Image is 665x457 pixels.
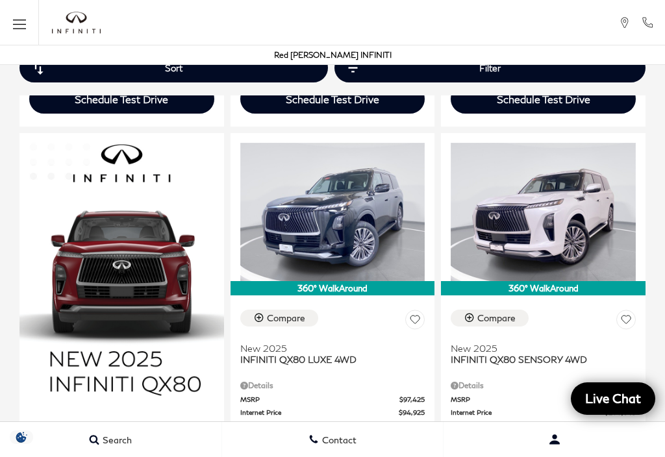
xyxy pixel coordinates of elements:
[451,408,636,417] a: Internet Price $100,345
[451,395,636,404] a: MSRP $102,845
[616,310,636,334] button: Save Vehicle
[240,421,406,430] span: Dealer Handling
[451,310,529,327] button: Compare Vehicle
[451,380,636,391] div: Pricing Details - INFINITI QX80 SENSORY 4WD
[75,93,168,105] div: Schedule Test Drive
[29,84,214,114] div: Schedule Test Drive - INFINITI QX80 LUXE 4WD
[451,354,626,365] span: INFINITI QX80 SENSORY 4WD
[240,84,425,114] div: Schedule Test Drive - INFINITI QX80 LUXE 4WD
[240,143,425,281] img: 2025 INFINITI QX80 LUXE 4WD
[451,395,605,404] span: MSRP
[240,408,425,417] a: Internet Price $94,925
[267,312,305,324] div: Compare
[497,93,590,105] div: Schedule Test Drive
[451,343,626,354] span: New 2025
[274,50,392,60] a: Red [PERSON_NAME] INFINITI
[579,390,647,406] span: Live Chat
[451,421,616,430] span: Dealer Handling
[399,395,425,404] span: $97,425
[240,343,416,354] span: New 2025
[451,421,636,430] a: Dealer Handling $689
[240,408,399,417] span: Internet Price
[99,434,132,445] span: Search
[6,430,36,444] section: Click to Open Cookie Consent Modal
[231,281,435,295] div: 360° WalkAround
[451,143,636,281] img: 2025 INFINITI QX80 SENSORY 4WD
[319,434,357,445] span: Contact
[616,421,636,430] span: $689
[444,423,665,456] button: Open user profile menu
[477,312,516,324] div: Compare
[240,354,416,365] span: INFINITI QX80 LUXE 4WD
[399,408,425,417] span: $94,925
[451,408,605,417] span: Internet Price
[240,310,318,327] button: Compare Vehicle
[286,93,379,105] div: Schedule Test Drive
[52,12,101,34] a: infiniti
[334,53,646,82] button: Filter
[240,380,425,391] div: Pricing Details - INFINITI QX80 LUXE 4WD
[240,421,425,430] a: Dealer Handling $689
[571,382,655,415] a: Live Chat
[6,430,36,444] img: Opt-Out Icon
[451,84,636,114] div: Schedule Test Drive - INFINITI QX80 LUXE 4WD
[240,334,425,365] a: New 2025INFINITI QX80 LUXE 4WD
[240,395,400,404] span: MSRP
[441,281,646,295] div: 360° WalkAround
[451,334,636,365] a: New 2025INFINITI QX80 SENSORY 4WD
[19,53,328,82] button: Sort
[240,395,425,404] a: MSRP $97,425
[405,310,425,334] button: Save Vehicle
[52,12,101,34] img: INFINITI
[405,421,425,430] span: $689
